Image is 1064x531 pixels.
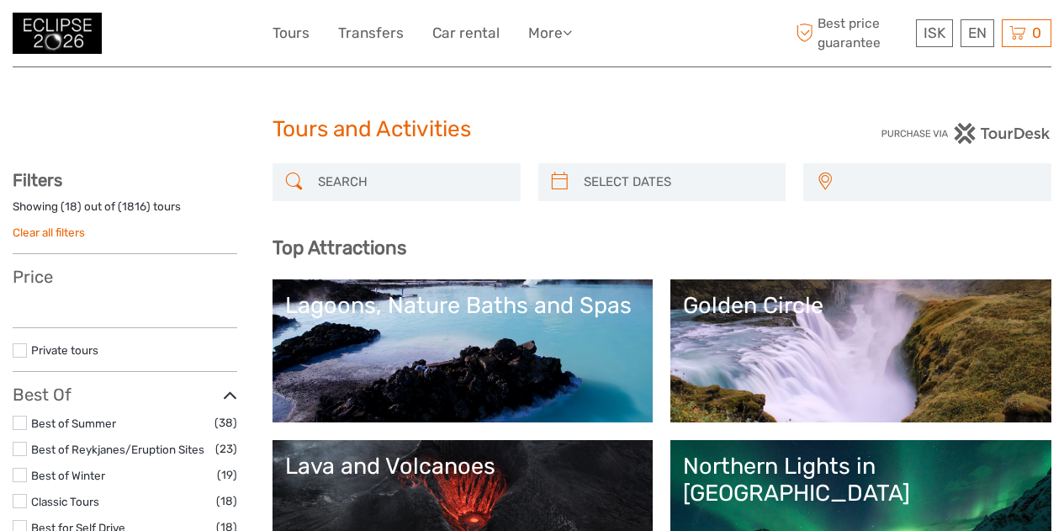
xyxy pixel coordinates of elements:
a: Transfers [338,21,404,45]
a: Best of Reykjanes/Eruption Sites [31,443,204,456]
span: (38) [214,413,237,433]
span: 0 [1030,24,1044,41]
a: Tours [273,21,310,45]
a: Car rental [432,21,500,45]
h3: Best Of [13,385,237,405]
input: SELECT DATES [577,167,778,197]
input: SEARCH [311,167,512,197]
b: Top Attractions [273,236,406,259]
img: 3312-44506bfc-dc02-416d-ac4c-c65cb0cf8db4_logo_small.jpg [13,13,102,54]
div: Lava and Volcanoes [285,453,641,480]
img: PurchaseViaTourDesk.png [881,123,1051,144]
a: Clear all filters [13,226,85,239]
div: Lagoons, Nature Baths and Spas [285,292,641,319]
span: Best price guarantee [791,14,912,51]
a: Best of Winter [31,469,105,482]
div: Golden Circle [683,292,1039,319]
label: 1816 [122,199,146,215]
h1: Tours and Activities [273,116,792,143]
a: Classic Tours [31,495,99,508]
a: Private tours [31,343,98,357]
span: ISK [924,24,945,41]
div: Northern Lights in [GEOGRAPHIC_DATA] [683,453,1039,507]
span: (23) [215,439,237,459]
span: (19) [217,465,237,485]
h3: Price [13,267,237,287]
a: Golden Circle [683,292,1039,410]
span: (18) [216,491,237,511]
div: EN [961,19,994,47]
a: Lagoons, Nature Baths and Spas [285,292,641,410]
a: Best of Summer [31,417,116,430]
a: More [528,21,572,45]
div: Showing ( ) out of ( ) tours [13,199,237,225]
label: 18 [65,199,77,215]
strong: Filters [13,170,62,190]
